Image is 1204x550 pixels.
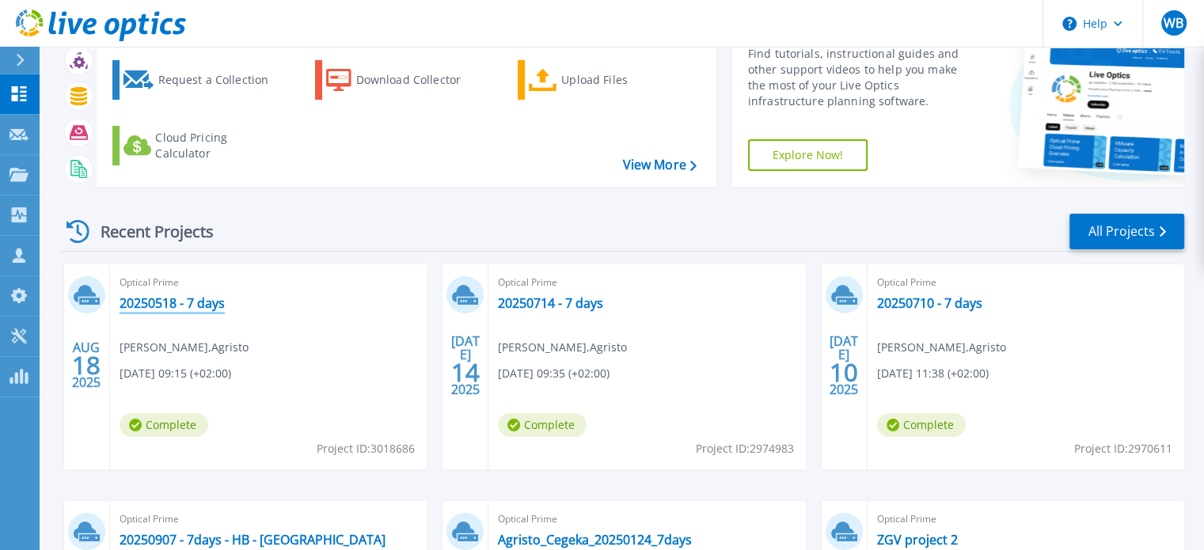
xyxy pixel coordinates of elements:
span: Project ID: 2970611 [1074,440,1172,457]
a: 20250714 - 7 days [498,295,603,311]
span: Optical Prime [877,510,1175,528]
span: 14 [451,366,480,379]
span: [DATE] 09:15 (+02:00) [120,365,231,382]
span: [DATE] 11:38 (+02:00) [877,365,989,382]
a: Request a Collection [112,60,289,100]
a: ZGV project 2 [877,532,958,548]
div: Download Collector [356,64,483,96]
span: 10 [830,366,858,379]
span: 18 [72,358,101,372]
span: Optical Prime [120,510,417,528]
div: Find tutorials, instructional guides and other support videos to help you make the most of your L... [748,46,975,109]
span: Optical Prime [498,510,796,528]
a: Download Collector [315,60,492,100]
div: Upload Files [561,64,688,96]
span: [PERSON_NAME] , Agristo [498,339,627,356]
div: AUG 2025 [71,336,101,394]
div: [DATE] 2025 [450,336,480,394]
span: WB [1164,17,1183,29]
a: 20250710 - 7 days [877,295,982,311]
span: Complete [120,413,208,437]
span: Complete [498,413,587,437]
a: View More [622,157,696,173]
span: Optical Prime [120,274,417,291]
a: Agristo_Cegeka_20250124_7days [498,532,692,548]
span: Project ID: 3018686 [317,440,415,457]
span: Complete [877,413,966,437]
div: Recent Projects [61,212,235,251]
span: [DATE] 09:35 (+02:00) [498,365,610,382]
div: [DATE] 2025 [829,336,859,394]
div: Cloud Pricing Calculator [155,130,282,161]
span: Optical Prime [877,274,1175,291]
a: 20250518 - 7 days [120,295,225,311]
span: Optical Prime [498,274,796,291]
a: 20250907 - 7days - HB - [GEOGRAPHIC_DATA] [120,532,386,548]
a: Upload Files [518,60,694,100]
div: Request a Collection [158,64,284,96]
span: [PERSON_NAME] , Agristo [120,339,249,356]
span: [PERSON_NAME] , Agristo [877,339,1006,356]
a: All Projects [1069,214,1184,249]
a: Cloud Pricing Calculator [112,126,289,165]
a: Explore Now! [748,139,868,171]
span: Project ID: 2974983 [696,440,794,457]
